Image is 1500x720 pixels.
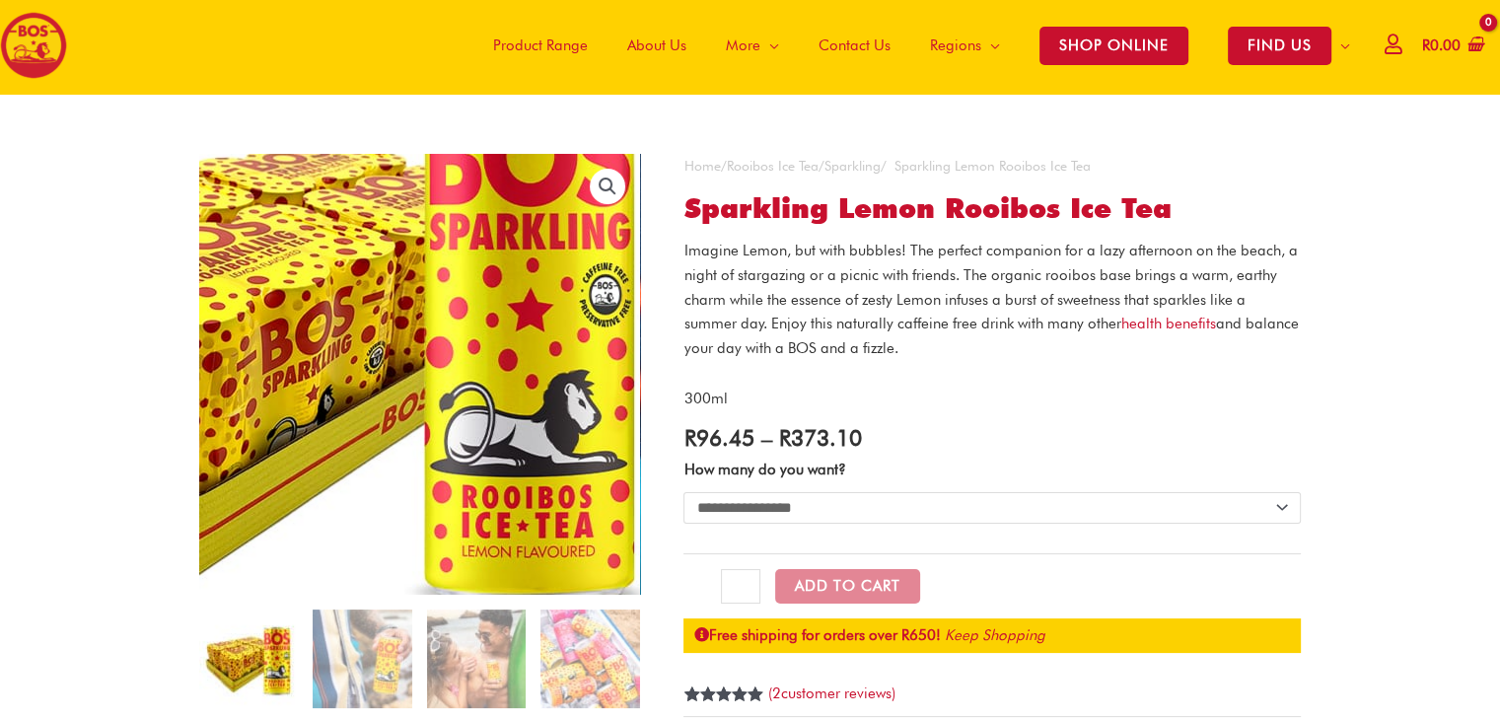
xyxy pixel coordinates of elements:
[1422,36,1461,54] bdi: 0.00
[540,610,639,708] img: Sparkling Lemon Rooibos Ice Tea - Image 4
[778,424,790,451] span: R
[1039,27,1188,65] span: SHOP ONLINE
[683,387,1301,411] p: 300ml
[767,684,894,702] a: (2customer reviews)
[683,239,1301,361] p: Imagine Lemon, but with bubbles! The perfect companion for a lazy afternoon on the beach, a night...
[313,610,411,708] img: Sparkling Lemon Rooibos Ice Tea - Image 2
[1422,36,1430,54] span: R
[1228,27,1331,65] span: FIND US
[199,610,298,708] img: sparkling lemon rooibos ice tea
[760,424,771,451] span: –
[823,158,880,174] a: Sparkling
[930,16,981,75] span: Regions
[683,461,845,478] label: How many do you want?
[683,424,753,451] bdi: 96.45
[627,16,686,75] span: About Us
[590,169,625,204] a: View full-screen image gallery
[1120,315,1215,332] a: health benefits
[819,16,891,75] span: Contact Us
[726,158,818,174] a: Rooibos Ice Tea
[726,16,760,75] span: More
[683,424,695,451] span: R
[771,684,780,702] span: 2
[693,626,940,644] strong: Free shipping for orders over R650!
[683,154,1301,179] nav: Breadcrumb
[683,192,1301,226] h1: Sparkling Lemon Rooibos Ice Tea
[493,16,588,75] span: Product Range
[721,569,759,605] input: Product quantity
[778,424,861,451] bdi: 373.10
[1418,24,1485,68] a: View Shopping Cart, empty
[683,158,720,174] a: Home
[944,626,1044,644] a: Keep Shopping
[427,610,526,708] img: Sparkling Lemon Rooibos Ice Tea - Image 3
[775,569,920,604] button: Add to Cart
